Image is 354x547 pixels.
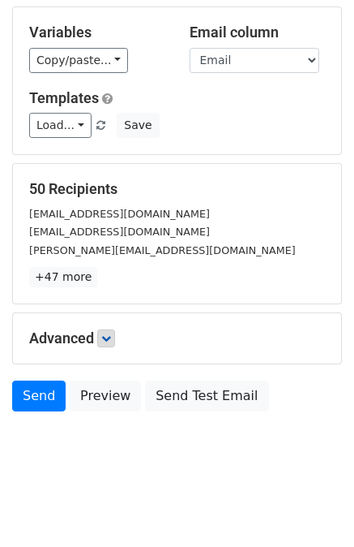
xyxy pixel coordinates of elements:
[29,89,99,106] a: Templates
[12,381,66,411] a: Send
[29,267,97,287] a: +47 more
[29,329,325,347] h5: Advanced
[29,226,210,238] small: [EMAIL_ADDRESS][DOMAIN_NAME]
[29,48,128,73] a: Copy/paste...
[70,381,141,411] a: Preview
[117,113,159,138] button: Save
[273,469,354,547] iframe: Chat Widget
[29,180,325,198] h5: 50 Recipients
[29,113,92,138] a: Load...
[29,24,165,41] h5: Variables
[29,208,210,220] small: [EMAIL_ADDRESS][DOMAIN_NAME]
[29,244,296,256] small: [PERSON_NAME][EMAIL_ADDRESS][DOMAIN_NAME]
[190,24,326,41] h5: Email column
[145,381,268,411] a: Send Test Email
